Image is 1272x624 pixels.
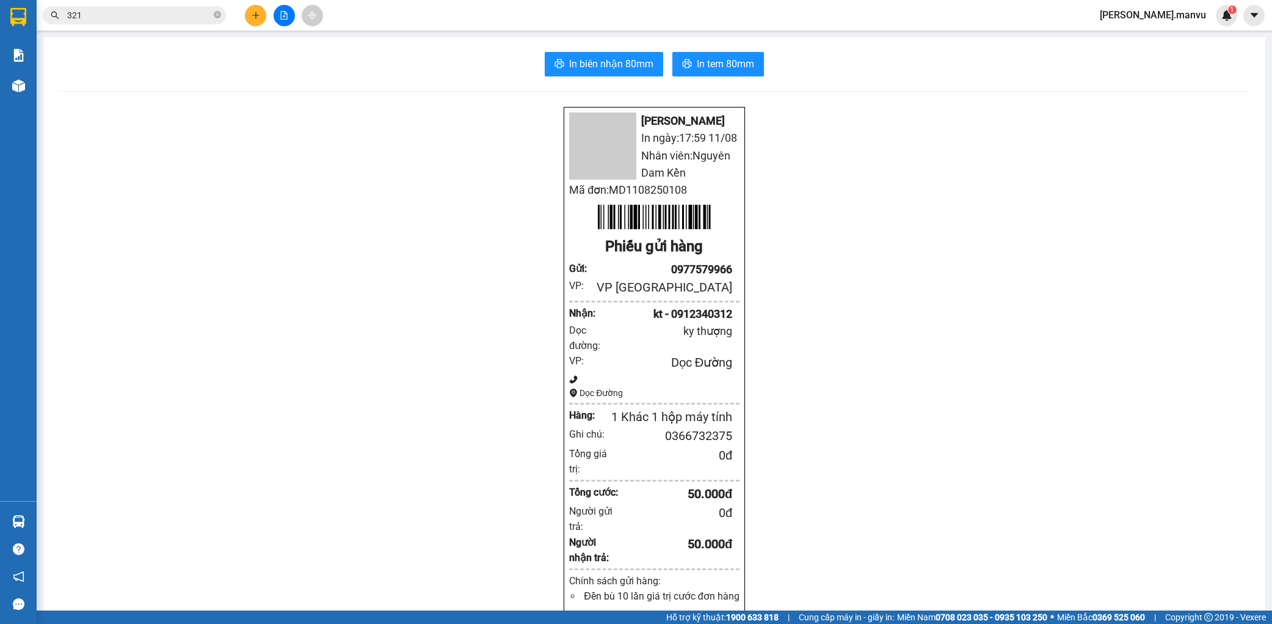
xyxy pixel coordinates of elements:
[581,589,739,604] li: Đền bù 10 lần giá trị cước đơn hàng
[569,112,739,130] li: [PERSON_NAME]
[1204,613,1213,622] span: copyright
[1249,10,1260,21] span: caret-down
[245,5,266,26] button: plus
[619,485,732,504] div: 50.000 đ
[12,515,25,528] img: warehouse-icon
[788,611,790,624] span: |
[569,235,739,259] div: Phiếu gửi hàng
[569,261,591,276] div: Gửi :
[897,611,1047,624] span: Miền Nam
[569,504,619,534] div: Người gửi trả:
[569,485,619,500] div: Tổng cước:
[214,11,221,18] span: close-circle
[605,427,732,446] div: 0366732375
[274,5,295,26] button: file-add
[1243,5,1265,26] button: caret-down
[67,9,211,22] input: Tìm tên, số ĐT hoặc mã đơn
[726,612,779,622] strong: 1900 633 818
[1057,611,1145,624] span: Miền Bắc
[591,278,732,297] div: VP [GEOGRAPHIC_DATA]
[308,11,316,20] span: aim
[12,49,25,62] img: solution-icon
[13,571,24,582] span: notification
[545,52,663,76] button: printerIn biên nhận 80mm
[569,386,739,400] div: Dọc Đường
[569,353,591,369] div: VP:
[302,5,323,26] button: aim
[252,11,260,20] span: plus
[697,56,754,72] span: In tem 80mm
[214,10,221,21] span: close-circle
[1221,10,1232,21] img: icon-new-feature
[936,612,1047,622] strong: 0708 023 035 - 0935 103 250
[569,130,739,147] li: In ngày: 17:59 11/08
[619,535,732,554] div: 50.000 đ
[569,375,578,384] span: phone
[10,8,26,26] img: logo-vxr
[13,598,24,610] span: message
[569,306,591,321] div: Nhận :
[569,446,619,477] div: Tổng giá trị:
[1228,6,1237,14] sup: 1
[591,261,732,278] div: 0977579966
[569,147,739,182] li: Nhân viên: Nguyên Dam Kền
[591,306,732,323] div: kt - 0912340312
[554,59,564,70] span: printer
[619,446,732,465] div: 0 đ
[569,408,605,423] div: Hàng:
[13,543,24,555] span: question-circle
[51,11,59,20] span: search
[1092,612,1145,622] strong: 0369 525 060
[569,389,578,397] span: environment
[672,52,764,76] button: printerIn tem 80mm
[666,611,779,624] span: Hỗ trợ kỹ thuật:
[280,11,288,20] span: file-add
[569,56,653,72] span: In biên nhận 80mm
[569,278,591,293] div: VP:
[569,535,619,565] div: Người nhận trả:
[1230,6,1234,14] span: 1
[605,408,732,427] div: 1 Khác 1 hộp máy tính
[1090,7,1216,23] span: [PERSON_NAME].manvu
[612,323,732,340] div: ky thượng
[1050,615,1054,620] span: ⚪️
[12,79,25,92] img: warehouse-icon
[569,573,739,589] div: Chính sách gửi hàng:
[591,353,732,372] div: Dọc Đường
[569,427,605,442] div: Ghi chú:
[569,323,612,353] div: Dọc đường:
[619,504,732,523] div: 0 đ
[682,59,692,70] span: printer
[569,182,739,199] li: Mã đơn: MD1108250108
[1154,611,1156,624] span: |
[799,611,894,624] span: Cung cấp máy in - giấy in:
